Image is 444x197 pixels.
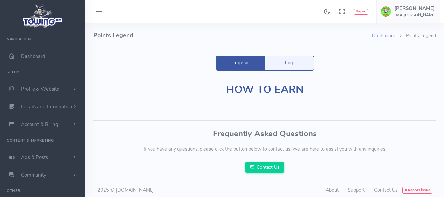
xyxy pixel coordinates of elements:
[245,162,284,173] a: Contact Us
[93,129,436,138] h3: Frequently Asked Questions
[394,6,436,11] h5: [PERSON_NAME]
[348,187,365,193] a: Support
[93,23,372,48] h4: Points Legend
[93,187,265,194] div: 2025 © [DOMAIN_NAME]
[21,53,45,60] span: Dashboard
[21,172,46,178] span: Community
[21,121,58,128] span: Account & Billing
[374,187,398,193] a: Contact Us
[395,32,436,39] li: Points Legend
[265,56,314,70] a: Log
[21,104,72,110] span: Details and Information
[140,84,390,95] h1: How To Earn
[372,32,395,39] a: Dashboard
[354,9,368,15] button: Report
[394,13,436,17] h6: R&A [PERSON_NAME]
[216,56,265,70] a: Legend
[21,86,59,92] span: Profile & Website
[21,2,65,30] img: logo
[21,154,48,160] span: Ads & Posts
[402,187,432,193] button: Report Issue
[93,146,436,153] p: If you have any questions, please click the button below to contact us. We are here to assist you...
[326,187,339,193] a: About
[381,6,391,17] img: user-image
